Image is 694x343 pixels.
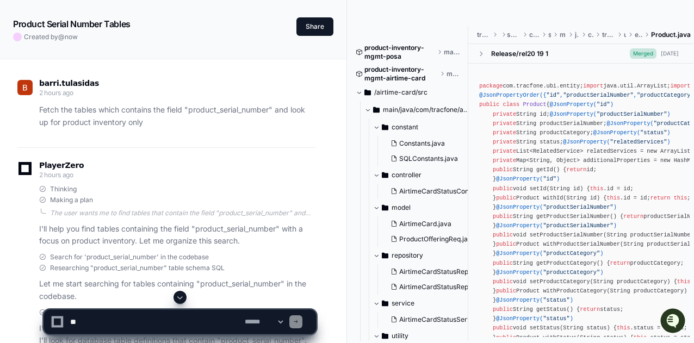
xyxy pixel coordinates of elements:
span: private [493,120,516,127]
span: @JsonProperty( ) [550,111,671,117]
span: master [444,48,460,57]
span: @JsonProperty( ) [593,129,671,136]
button: AirtimeCardStatusRepository.java [386,264,480,279]
span: repository [392,251,423,260]
img: 1756235613930-3d25f9e4-fa56-45dd-b3ad-e072dfbd1548 [11,81,30,101]
iframe: Open customer support [659,307,689,336]
svg: Directory [373,103,380,116]
span: "productSerialNumber" [563,92,633,98]
span: @JsonProperty( ) [496,250,603,257]
button: AirtimeCardStatusController.java [386,184,480,199]
span: "id" [547,92,560,98]
span: return [567,166,587,173]
svg: Directory [382,249,388,262]
div: We're offline, but we'll be back soon! [37,92,158,101]
span: Researching "product_serial_number" table schema SQL [50,264,225,272]
span: tracfone [602,30,615,39]
span: 2 hours ago [39,171,73,179]
span: @ [58,33,65,41]
span: controller [392,171,422,179]
button: ProductOfferingReq.java [386,232,475,247]
span: Product [523,101,546,108]
span: main/java/com/tracfone/airtime/card [383,105,469,114]
span: master [447,70,460,78]
span: PlayerZero [39,162,84,169]
div: Welcome [11,43,198,61]
p: Let me start searching for tables containing "product_serial_number" in the codebase. [39,278,316,303]
span: return [650,195,671,201]
span: "id" [543,176,556,182]
span: services [507,30,520,39]
span: 2 hours ago [39,89,73,97]
span: "productSerialNumber" [543,204,613,210]
svg: Directory [382,169,388,182]
span: entity [635,30,642,39]
span: this [674,195,687,201]
span: @JsonProperty( ) [550,101,614,108]
span: private [493,111,516,117]
span: public [493,185,513,192]
svg: Directory [364,86,371,99]
span: public [493,213,513,220]
span: Thinking [50,185,77,194]
p: I'll help you find tables containing the field "product_serial_number" with a focus on product in... [39,223,316,248]
span: SQLConstants.java [399,154,458,163]
span: com [588,30,593,39]
span: return [623,213,643,220]
span: private [493,157,516,164]
span: this [590,185,604,192]
div: Start new chat [37,81,178,92]
button: constant [373,119,478,136]
span: "productCategory" [543,269,600,276]
span: model [392,203,411,212]
span: now [65,33,78,41]
span: package [479,83,503,89]
span: "productCategory" [543,250,600,257]
span: public [496,288,516,294]
svg: Directory [382,201,388,214]
p: Fetch the tables which contains the field "product_serial_number" and look up for product invento... [39,104,316,129]
button: repository [373,247,478,264]
span: class [503,101,519,108]
span: java [575,30,580,39]
button: Constants.java [386,136,471,151]
button: Share [296,17,333,36]
span: src [548,30,552,39]
span: main [560,30,566,39]
span: ubi [624,30,626,39]
button: controller [373,166,478,184]
img: ACg8ocLkNwoMFWWa3dWcTZnRGUtP6o1FDLREkKem-9kv8hyc6RbBZA=s96-c [17,80,33,95]
span: @JsonProperty( ) [496,269,603,276]
span: "productSerialNumber" [597,111,667,117]
span: AirtimeCardStatusRepository.java [399,267,504,276]
span: ProductOfferingReq.java [399,235,475,244]
span: Merged [630,48,656,59]
span: public [493,166,513,173]
span: AirtimeCardStatusRepositoryImpl.java [399,283,517,291]
span: public [493,232,513,238]
span: cbo-v2 [529,30,540,39]
span: @JsonProperty( ) [496,204,617,210]
span: public [493,260,513,266]
div: Release/rel20 19 1 [491,49,548,58]
span: AirtimeCardStatusController.java [399,187,501,196]
span: "productCategory" [637,92,694,98]
span: barri.tulasidas [39,79,99,88]
span: private [493,129,516,136]
span: private [493,148,516,154]
button: SQLConstants.java [386,151,471,166]
img: PlayerZero [11,11,33,33]
span: "productSerialNumber" [543,222,613,229]
button: main/java/com/tracfone/airtime/card [364,101,469,119]
span: private [493,139,516,145]
span: import [671,83,691,89]
button: model [373,199,478,216]
span: /airtime-card/src [374,88,427,97]
span: product-inventory-mgmt-airtime-card [364,65,438,83]
span: this [677,278,691,285]
span: @JsonProperty( ) [496,176,560,182]
span: "id" [597,101,610,108]
span: this [606,195,620,201]
span: tracfone [477,30,490,39]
